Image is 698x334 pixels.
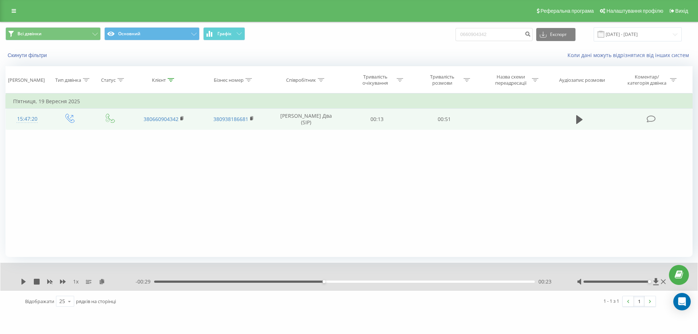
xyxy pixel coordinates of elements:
[214,77,244,83] div: Бізнес номер
[559,77,605,83] div: Аудіозапис розмови
[17,31,41,37] span: Всі дзвінки
[456,28,533,41] input: Пошук за номером
[603,297,619,305] div: 1 - 1 з 1
[73,278,79,285] span: 1 x
[55,77,81,83] div: Тип дзвінка
[144,116,178,122] a: 380660904342
[268,109,344,130] td: [PERSON_NAME] Два (SIP)
[606,8,663,14] span: Налаштування профілю
[136,278,154,285] span: - 00:29
[491,74,530,86] div: Назва схеми переадресації
[286,77,316,83] div: Співробітник
[13,112,41,126] div: 15:47:20
[344,109,410,130] td: 00:13
[8,77,45,83] div: [PERSON_NAME]
[217,31,232,36] span: Графік
[5,52,51,59] button: Скинути фільтри
[6,94,693,109] td: П’ятниця, 19 Вересня 2025
[536,28,575,41] button: Експорт
[356,74,395,86] div: Тривалість очікування
[59,298,65,305] div: 25
[410,109,477,130] td: 00:51
[76,298,116,305] span: рядків на сторінці
[203,27,245,40] button: Графік
[634,296,645,306] a: 1
[5,27,101,40] button: Всі дзвінки
[322,280,325,283] div: Accessibility label
[423,74,462,86] div: Тривалість розмови
[538,278,551,285] span: 00:23
[541,8,594,14] span: Реферальна програма
[673,293,691,310] div: Open Intercom Messenger
[626,74,668,86] div: Коментар/категорія дзвінка
[648,280,651,283] div: Accessibility label
[152,77,166,83] div: Клієнт
[25,298,54,305] span: Відображати
[104,27,200,40] button: Основний
[101,77,116,83] div: Статус
[213,116,248,122] a: 380938186681
[567,52,693,59] a: Коли дані можуть відрізнятися вiд інших систем
[675,8,688,14] span: Вихід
